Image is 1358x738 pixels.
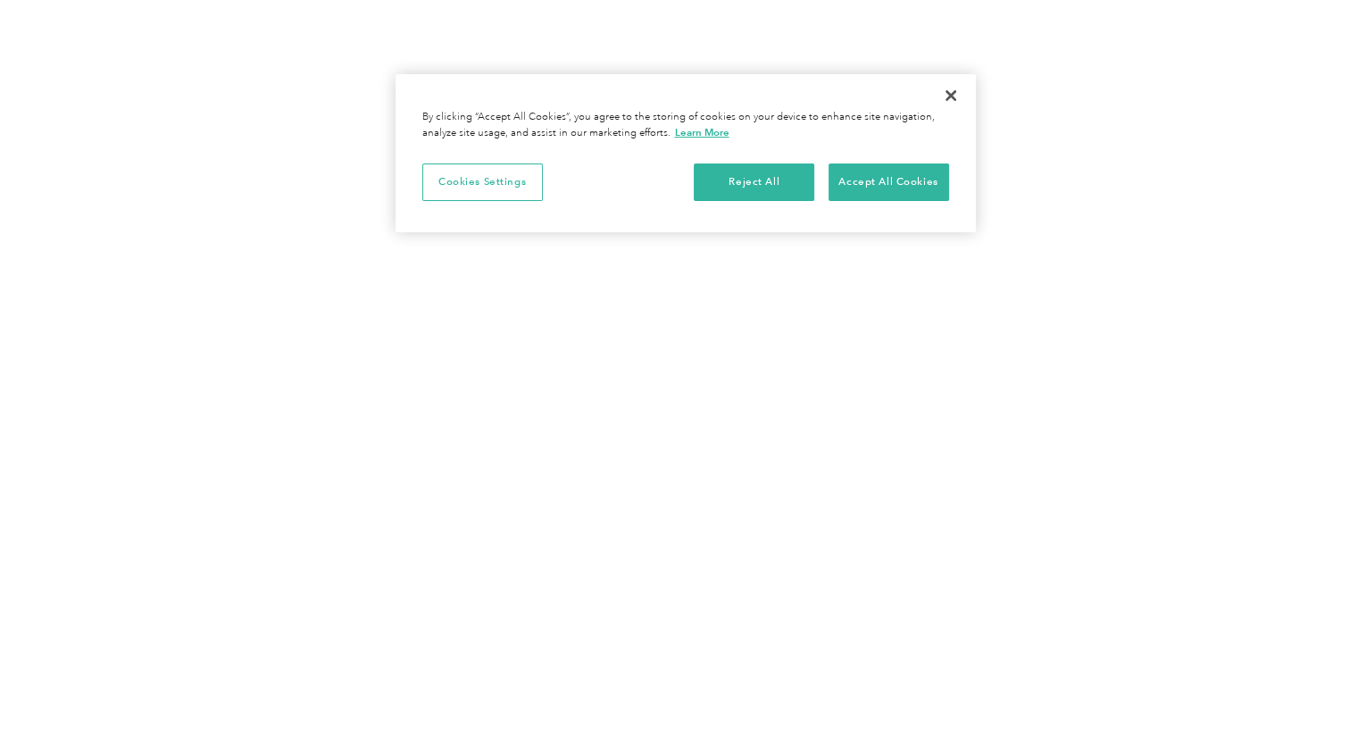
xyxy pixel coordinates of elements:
[396,74,976,232] div: Cookie banner
[829,164,949,201] button: Accept All Cookies
[396,74,976,232] div: Privacy
[422,164,543,201] button: Cookies Settings
[675,126,729,138] a: More information about your privacy, opens in a new tab
[422,110,949,141] div: By clicking “Accept All Cookies”, you agree to the storing of cookies on your device to enhance s...
[694,164,814,201] button: Reject All
[931,76,971,115] button: Close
